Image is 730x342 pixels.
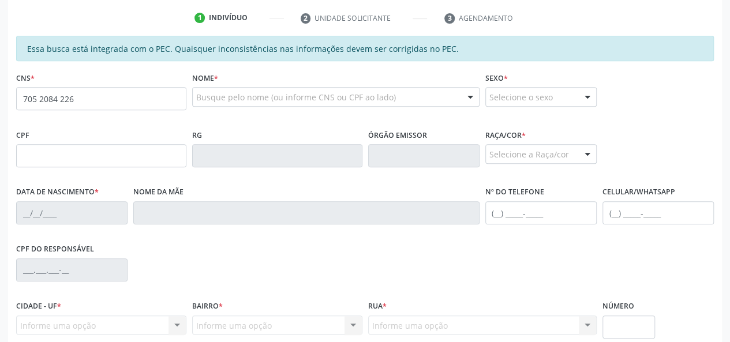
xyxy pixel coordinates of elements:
[209,13,248,23] div: Indivíduo
[16,183,99,201] label: Data de nascimento
[602,201,714,224] input: (__) _____-_____
[192,126,202,144] label: RG
[16,36,714,61] div: Essa busca está integrada com o PEC. Quaisquer inconsistências nas informações devem ser corrigid...
[16,258,128,281] input: ___.___.___-__
[602,298,634,315] label: Número
[16,240,94,258] label: CPF do responsável
[194,13,205,23] div: 1
[192,298,223,315] label: Bairro
[489,91,553,103] span: Selecione o sexo
[16,69,35,87] label: CNS
[368,126,427,144] label: Órgão emissor
[485,69,508,87] label: Sexo
[133,183,184,201] label: Nome da mãe
[192,69,218,87] label: Nome
[16,126,29,144] label: CPF
[489,148,569,160] span: Selecione a Raça/cor
[602,183,675,201] label: Celular/WhatsApp
[196,91,396,103] span: Busque pelo nome (ou informe CNS ou CPF ao lado)
[485,126,526,144] label: Raça/cor
[368,298,387,315] label: Rua
[485,201,597,224] input: (__) _____-_____
[485,183,544,201] label: Nº do Telefone
[16,201,128,224] input: __/__/____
